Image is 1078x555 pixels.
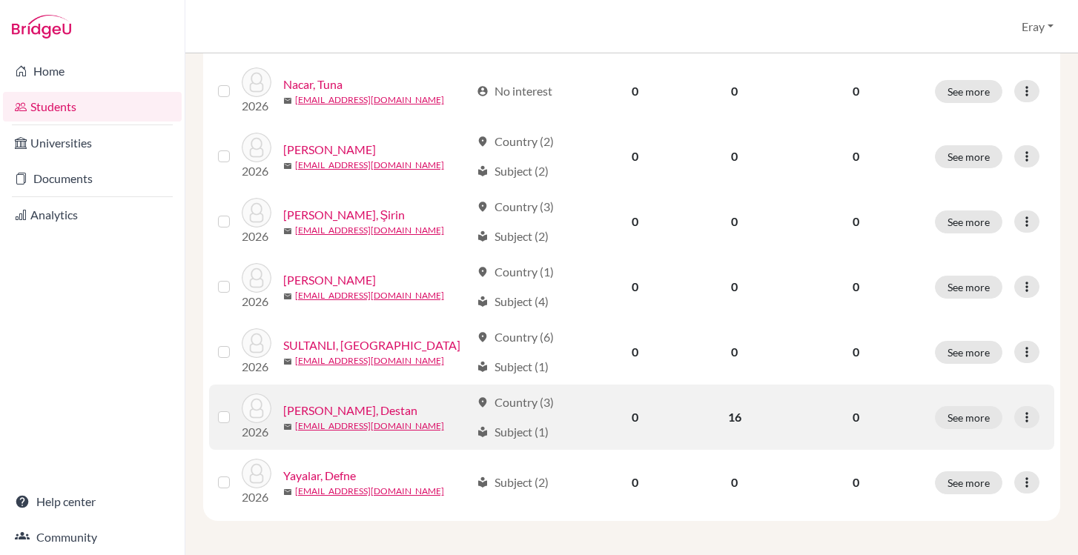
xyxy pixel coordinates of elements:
[3,128,182,158] a: Universities
[935,276,1002,299] button: See more
[795,473,917,491] p: 0
[283,336,460,354] a: SULTANLI, [GEOGRAPHIC_DATA]
[283,357,292,366] span: mail
[477,227,549,245] div: Subject (2)
[935,471,1002,494] button: See more
[586,124,684,189] td: 0
[242,488,271,506] p: 2026
[283,227,292,236] span: mail
[477,393,554,411] div: Country (3)
[477,133,554,150] div: Country (2)
[477,162,549,180] div: Subject (2)
[935,145,1002,168] button: See more
[242,198,271,227] img: Önhon, Şirin
[242,328,271,358] img: SULTANLI, FARGAN
[242,293,271,310] p: 2026
[242,358,271,376] p: 2026
[477,328,554,346] div: Country (6)
[3,522,182,552] a: Community
[477,293,549,310] div: Subject (4)
[684,189,786,254] td: 0
[477,198,554,216] div: Country (3)
[477,263,554,281] div: Country (1)
[586,189,684,254] td: 0
[242,263,271,293] img: Özsaraç, Lina
[3,56,182,86] a: Home
[242,162,271,180] p: 2026
[242,67,271,97] img: Nacar, Tuna
[477,331,489,343] span: location_on
[477,82,552,100] div: No interest
[684,254,786,319] td: 0
[283,76,343,93] a: Nacar, Tuna
[477,396,489,408] span: location_on
[242,423,271,441] p: 2026
[795,408,917,426] p: 0
[935,341,1002,364] button: See more
[586,319,684,385] td: 0
[295,354,444,368] a: [EMAIL_ADDRESS][DOMAIN_NAME]
[295,224,444,237] a: [EMAIL_ADDRESS][DOMAIN_NAME]
[935,210,1002,233] button: See more
[586,59,684,124] td: 0
[3,92,182,122] a: Students
[283,141,376,159] a: [PERSON_NAME]
[477,473,549,491] div: Subject (2)
[684,124,786,189] td: 0
[1015,13,1060,41] button: Eray
[795,343,917,361] p: 0
[3,164,182,193] a: Documents
[684,385,786,450] td: 16
[283,402,417,419] a: [PERSON_NAME], Destan
[3,487,182,516] a: Help center
[477,165,489,177] span: local_library
[477,423,549,441] div: Subject (1)
[283,271,376,289] a: [PERSON_NAME]
[586,450,684,515] td: 0
[684,59,786,124] td: 0
[586,254,684,319] td: 0
[295,93,444,107] a: [EMAIL_ADDRESS][DOMAIN_NAME]
[795,278,917,296] p: 0
[295,419,444,433] a: [EMAIL_ADDRESS][DOMAIN_NAME]
[283,292,292,301] span: mail
[684,450,786,515] td: 0
[935,406,1002,429] button: See more
[795,82,917,100] p: 0
[295,485,444,498] a: [EMAIL_ADDRESS][DOMAIN_NAME]
[477,266,489,278] span: location_on
[283,206,406,224] a: [PERSON_NAME], Şirin
[242,459,271,488] img: Yayalar, Defne
[795,147,917,165] p: 0
[283,488,292,496] span: mail
[242,133,271,162] img: Öner, Adahan
[242,227,271,245] p: 2026
[477,230,489,242] span: local_library
[477,426,489,438] span: local_library
[242,97,271,115] p: 2026
[283,96,292,105] span: mail
[283,467,356,485] a: Yayalar, Defne
[684,319,786,385] td: 0
[3,200,182,230] a: Analytics
[283,162,292,170] span: mail
[477,476,489,488] span: local_library
[242,393,271,423] img: Topçuoğlu, Destan
[586,385,684,450] td: 0
[477,296,489,308] span: local_library
[283,422,292,431] span: mail
[935,80,1002,103] button: See more
[295,289,444,302] a: [EMAIL_ADDRESS][DOMAIN_NAME]
[477,358,549,376] div: Subject (1)
[477,136,489,147] span: location_on
[477,361,489,373] span: local_library
[12,15,71,39] img: Bridge-U
[295,159,444,172] a: [EMAIL_ADDRESS][DOMAIN_NAME]
[795,213,917,230] p: 0
[477,201,489,213] span: location_on
[477,85,489,97] span: account_circle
